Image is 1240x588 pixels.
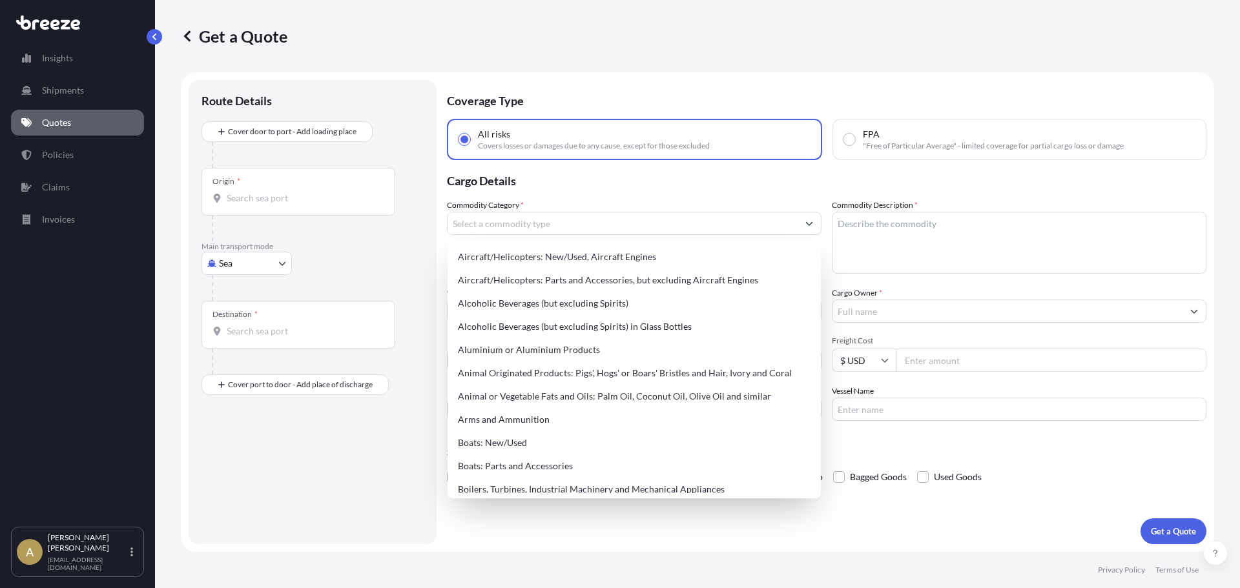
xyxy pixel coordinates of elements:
[453,431,816,454] div: Boats: New/Used
[478,141,710,151] span: Covers losses or damages due to any cause, except for those excluded
[832,336,1206,346] span: Freight Cost
[863,128,880,141] span: FPA
[201,121,373,142] button: Cover door to port - Add loading place
[832,199,918,212] label: Commodity Description
[11,174,144,200] a: Claims
[447,336,486,349] span: Load Type
[453,292,816,315] div: Alcoholic Beverages (but excluding Spirits)
[447,398,821,421] input: Your internal reference
[453,315,816,338] div: Alcoholic Beverages (but excluding Spirits) in Glass Bottles
[447,80,1206,119] p: Coverage Type
[447,349,821,372] button: LCL
[1183,299,1206,323] button: Show suggestions
[181,26,287,46] p: Get a Quote
[934,467,982,487] span: Used Goods
[447,447,1206,457] p: Special Conditions
[201,374,389,395] button: Cover port to door - Add place of discharge
[11,142,144,168] a: Policies
[212,309,258,319] div: Destination
[201,241,424,252] p: Main transport mode
[219,257,232,270] span: Sea
[42,84,84,97] p: Shipments
[26,545,34,558] span: A
[42,148,74,161] p: Policies
[453,338,816,361] div: Aluminium or Aluminium Products
[42,213,75,226] p: Invoices
[447,199,524,212] label: Commodity Category
[832,385,874,398] label: Vessel Name
[896,349,1206,372] input: Enter amount
[453,454,816,478] div: Boats: Parts and Accessories
[48,532,128,553] p: [PERSON_NAME] [PERSON_NAME]
[453,385,816,408] div: Animal or Vegetable Fats and Oils: Palm Oil, Coconut Oil, Olive Oil and similar
[1151,525,1196,538] p: Get a Quote
[42,52,73,65] p: Insights
[459,134,470,145] input: All risksCovers losses or damages due to any cause, except for those excluded
[42,116,71,129] p: Quotes
[227,325,379,338] input: Destination
[832,299,1183,323] input: Full name
[1155,565,1199,575] a: Terms of Use
[42,181,70,194] p: Claims
[228,378,373,391] span: Cover port to door - Add place of discharge
[11,110,144,136] a: Quotes
[453,269,816,292] div: Aircraft/Helicopters: Parts and Accessories, but excluding Aircraft Engines
[1141,518,1206,544] button: Get a Quote
[201,93,272,108] p: Route Details
[447,160,1206,199] p: Cargo Details
[201,252,292,275] button: Select transport
[832,398,1206,421] input: Enter name
[798,212,821,235] button: Show suggestions
[11,207,144,232] a: Invoices
[843,134,855,145] input: FPA"Free of Particular Average" - limited coverage for partial cargo loss or damage
[863,141,1124,151] span: "Free of Particular Average" - limited coverage for partial cargo loss or damage
[453,361,816,385] div: Animal Originated Products: Pigs', Hogs' or Boars' Bristles and Hair, Ivory and Coral
[227,192,379,205] input: Origin
[448,212,798,235] input: Select a commodity type
[212,176,240,187] div: Origin
[453,408,816,431] div: Arms and Ammunition
[11,77,144,103] a: Shipments
[48,556,128,571] p: [EMAIL_ADDRESS][DOMAIN_NAME]
[228,125,356,138] span: Cover door to port - Add loading place
[11,45,144,71] a: Insights
[478,128,510,141] span: All risks
[832,287,882,299] label: Cargo Owner
[447,385,512,398] label: Booking Reference
[1098,565,1145,575] a: Privacy Policy
[447,287,821,297] span: Commodity Value
[453,245,816,269] div: Aircraft/Helicopters: New/Used, Aircraft Engines
[850,467,907,487] span: Bagged Goods
[453,478,816,501] div: Boilers, Turbines, Industrial Machinery and Mechanical Appliances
